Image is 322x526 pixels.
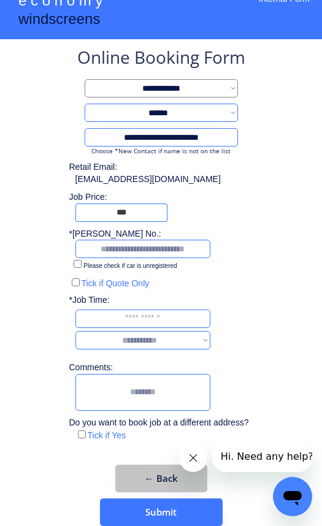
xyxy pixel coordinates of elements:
[75,173,221,186] div: [EMAIL_ADDRESS][DOMAIN_NAME]
[88,430,126,440] label: Tick if Yes
[115,465,207,492] button: ← Back
[77,45,245,73] div: Online Booking Form
[69,228,161,240] div: *[PERSON_NAME] No.:
[69,417,258,429] div: Do you want to book job at a different address?
[69,362,117,374] div: Comments:
[69,294,117,307] div: *Job Time:
[100,498,223,526] button: Submit
[179,444,207,472] iframe: Close message
[273,477,312,516] iframe: Button to launch messaging window
[82,278,150,288] label: Tick if Quote Only
[85,147,238,155] div: Choose *New Contact if name is not on the list
[212,441,312,472] iframe: Message from company
[9,9,101,21] span: Hi. Need any help?
[69,191,266,204] div: Job Price:
[83,262,177,269] label: Please check if car is unregistered
[18,9,100,32] div: windscreens
[69,161,266,173] div: Retail Email:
